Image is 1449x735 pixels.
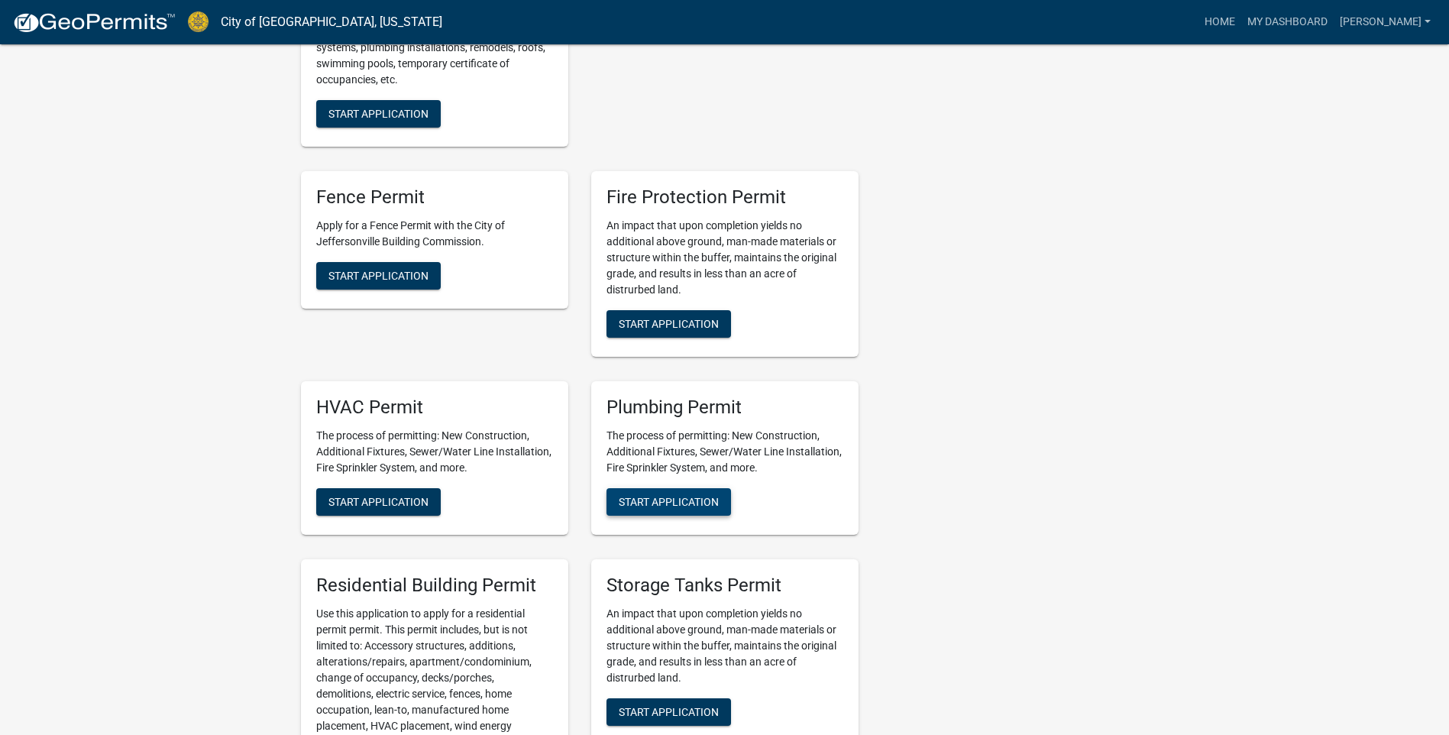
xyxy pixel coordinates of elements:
a: My Dashboard [1241,8,1334,37]
h5: HVAC Permit [316,397,553,419]
span: Start Application [619,318,719,330]
button: Start Application [606,488,731,516]
button: Start Application [316,488,441,516]
a: [PERSON_NAME] [1334,8,1437,37]
a: Home [1198,8,1241,37]
h5: Residential Building Permit [316,575,553,597]
p: An impact that upon completion yields no additional above ground, man-made materials or structure... [606,218,843,298]
button: Start Application [316,262,441,290]
h5: Storage Tanks Permit [606,575,843,597]
h5: Fire Protection Permit [606,186,843,209]
button: Start Application [606,698,731,726]
h5: Fence Permit [316,186,553,209]
p: The process of permitting: New Construction, Additional Fixtures, Sewer/Water Line Installation, ... [606,428,843,476]
p: An impact that upon completion yields no additional above ground, man-made materials or structure... [606,606,843,686]
span: Start Application [619,705,719,717]
button: Start Application [606,310,731,338]
span: Start Application [619,496,719,508]
p: The process of permitting: New Construction, Additional Fixtures, Sewer/Water Line Installation, ... [316,428,553,476]
span: Start Application [328,108,429,120]
span: Start Application [328,496,429,508]
a: City of [GEOGRAPHIC_DATA], [US_STATE] [221,9,442,35]
span: Start Application [328,270,429,282]
p: Apply for a Fence Permit with the City of Jeffersonville Building Commission. [316,218,553,250]
h5: Plumbing Permit [606,397,843,419]
button: Start Application [316,100,441,128]
img: City of Jeffersonville, Indiana [188,11,209,32]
